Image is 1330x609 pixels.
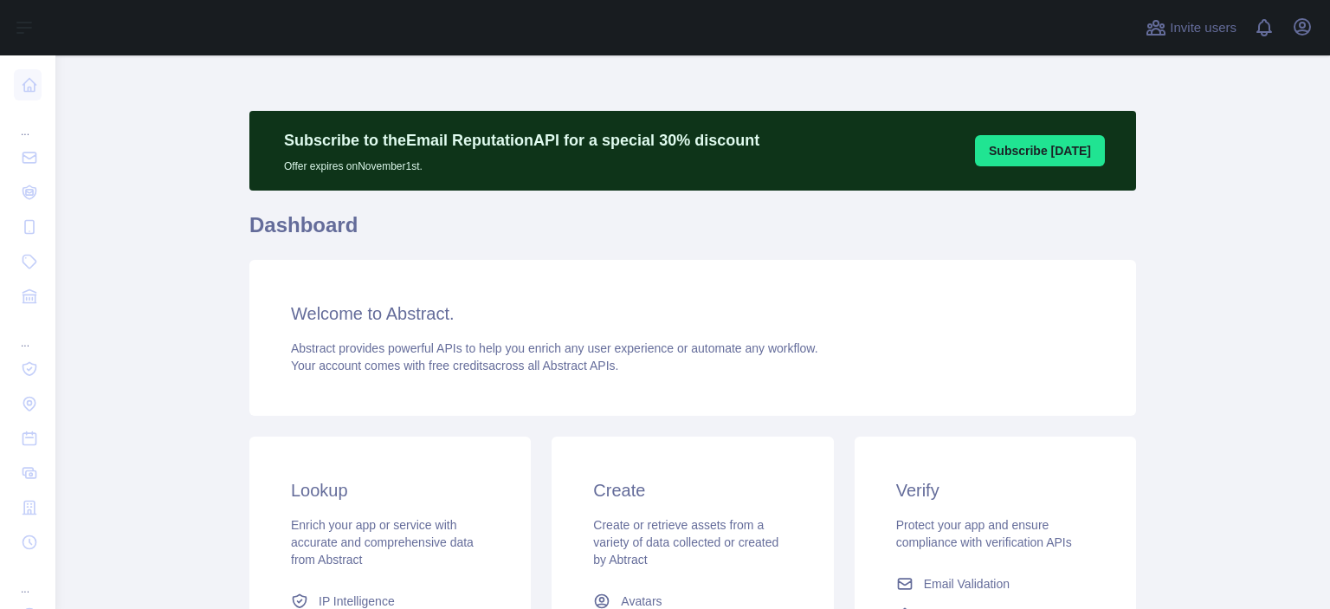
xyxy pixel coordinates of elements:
span: Protect your app and ensure compliance with verification APIs [896,518,1072,549]
span: free credits [429,359,488,373]
span: Create or retrieve assets from a variety of data collected or created by Abtract [593,518,778,567]
h3: Lookup [291,478,489,502]
span: Email Validation [924,575,1010,593]
div: ... [14,561,42,596]
h3: Verify [896,478,1094,502]
h3: Welcome to Abstract. [291,301,1094,326]
p: Offer expires on November 1st. [284,152,759,173]
h3: Create [593,478,791,502]
button: Invite users [1142,14,1240,42]
div: ... [14,315,42,350]
h1: Dashboard [249,211,1136,253]
span: Your account comes with across all Abstract APIs. [291,359,618,373]
span: Abstract provides powerful APIs to help you enrich any user experience or automate any workflow. [291,341,818,355]
span: Enrich your app or service with accurate and comprehensive data from Abstract [291,518,474,567]
a: Email Validation [889,568,1101,599]
span: Invite users [1170,18,1236,38]
div: ... [14,104,42,139]
button: Subscribe [DATE] [975,135,1105,166]
p: Subscribe to the Email Reputation API for a special 30 % discount [284,128,759,152]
